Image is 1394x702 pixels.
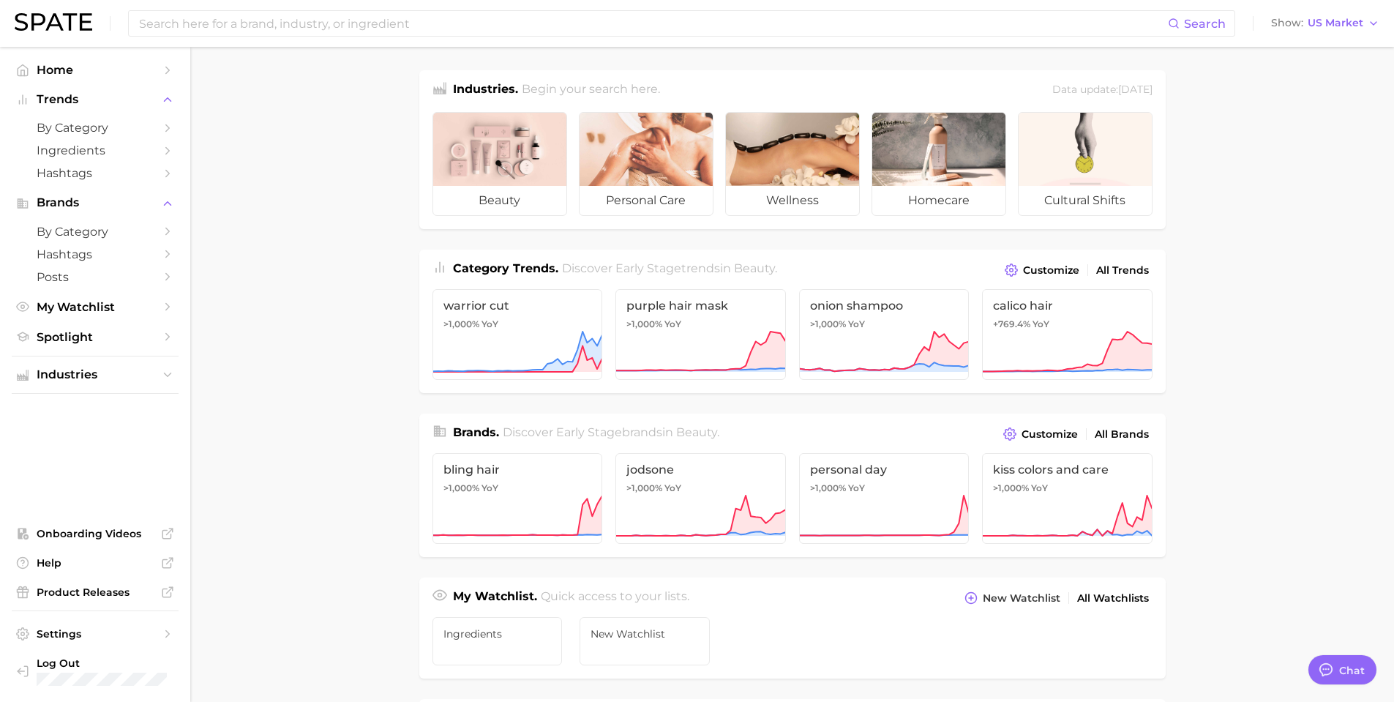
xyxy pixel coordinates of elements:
[983,592,1060,605] span: New Watchlist
[443,318,479,329] span: >1,000%
[993,463,1142,477] span: kiss colors and care
[810,463,959,477] span: personal day
[37,247,154,261] span: Hashtags
[580,186,713,215] span: personal care
[12,116,179,139] a: by Category
[481,482,498,494] span: YoY
[481,318,498,330] span: YoY
[37,330,154,344] span: Spotlight
[37,143,154,157] span: Ingredients
[615,453,786,544] a: jodsone>1,000% YoY
[37,368,154,381] span: Industries
[1052,81,1153,100] div: Data update: [DATE]
[982,453,1153,544] a: kiss colors and care>1,000% YoY
[848,318,865,330] span: YoY
[12,623,179,645] a: Settings
[12,581,179,603] a: Product Releases
[37,225,154,239] span: by Category
[12,192,179,214] button: Brands
[12,59,179,81] a: Home
[810,299,959,313] span: onion shampoo
[12,266,179,288] a: Posts
[37,270,154,284] span: Posts
[1073,589,1153,608] a: All Watchlists
[138,11,1168,36] input: Search here for a brand, industry, or ingredient
[726,186,859,215] span: wellness
[1018,112,1153,216] a: cultural shifts
[12,326,179,348] a: Spotlight
[591,628,699,640] span: New Watchlist
[453,425,499,439] span: Brands .
[993,318,1030,329] span: +769.4%
[1184,17,1226,31] span: Search
[12,652,179,690] a: Log out. Currently logged in with e-mail anna.katsnelson@mane.com.
[453,81,518,100] h1: Industries.
[37,196,154,209] span: Brands
[579,112,713,216] a: personal care
[1019,186,1152,215] span: cultural shifts
[725,112,860,216] a: wellness
[615,289,786,380] a: purple hair mask>1,000% YoY
[522,81,660,100] h2: Begin your search here.
[626,318,662,329] span: >1,000%
[626,299,775,313] span: purple hair mask
[848,482,865,494] span: YoY
[432,617,563,665] a: ingredients
[1093,261,1153,280] a: All Trends
[1000,424,1081,444] button: Customize
[503,425,719,439] span: Discover Early Stage brands in .
[626,463,775,477] span: jodsone
[37,657,186,670] span: Log Out
[1095,428,1149,441] span: All Brands
[664,318,681,330] span: YoY
[37,627,154,641] span: Settings
[432,112,567,216] a: beauty
[37,556,154,570] span: Help
[443,482,479,493] span: >1,000%
[734,261,775,275] span: beauty
[12,364,179,386] button: Industries
[799,289,970,380] a: onion shampoo>1,000% YoY
[1267,14,1383,33] button: ShowUS Market
[1077,592,1149,605] span: All Watchlists
[37,527,154,540] span: Onboarding Videos
[580,617,710,665] a: New Watchlist
[1022,428,1078,441] span: Customize
[12,552,179,574] a: Help
[1001,260,1082,280] button: Customize
[810,482,846,493] span: >1,000%
[12,243,179,266] a: Hashtags
[453,588,537,608] h1: My Watchlist.
[1096,264,1149,277] span: All Trends
[1031,482,1048,494] span: YoY
[961,588,1063,608] button: New Watchlist
[664,482,681,494] span: YoY
[541,588,689,608] h2: Quick access to your lists.
[433,186,566,215] span: beauty
[12,89,179,111] button: Trends
[443,463,592,477] span: bling hair
[1271,19,1303,27] span: Show
[872,186,1005,215] span: homecare
[562,261,777,275] span: Discover Early Stage trends in .
[1023,264,1079,277] span: Customize
[12,162,179,184] a: Hashtags
[37,166,154,180] span: Hashtags
[432,453,603,544] a: bling hair>1,000% YoY
[676,425,717,439] span: beauty
[443,628,552,640] span: ingredients
[1308,19,1363,27] span: US Market
[626,482,662,493] span: >1,000%
[1033,318,1049,330] span: YoY
[443,299,592,313] span: warrior cut
[12,139,179,162] a: Ingredients
[432,289,603,380] a: warrior cut>1,000% YoY
[12,523,179,545] a: Onboarding Videos
[37,121,154,135] span: by Category
[993,299,1142,313] span: calico hair
[37,93,154,106] span: Trends
[993,482,1029,493] span: >1,000%
[12,220,179,243] a: by Category
[37,586,154,599] span: Product Releases
[37,63,154,77] span: Home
